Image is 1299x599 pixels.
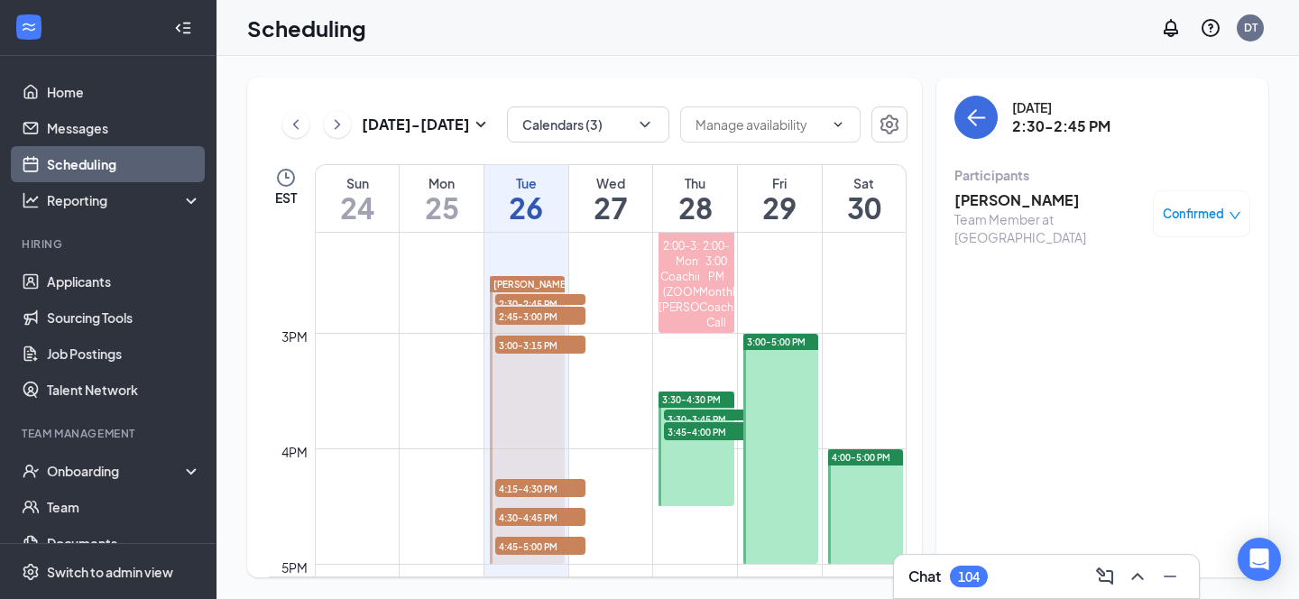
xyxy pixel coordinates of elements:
div: Team Management [22,426,198,441]
span: 2:45-3:00 PM [495,307,585,325]
svg: Clock [275,167,297,189]
h1: 28 [653,192,737,223]
div: Monthly Coaching Call (ZOOM) with [PERSON_NAME] [699,284,734,376]
button: ChevronUp [1123,562,1152,591]
div: Mon [400,174,484,192]
span: 3:30-4:30 PM [662,393,721,406]
span: 3:30-3:45 PM [664,410,754,428]
a: Messages [47,110,201,146]
a: August 26, 2025 [484,165,568,232]
span: [PERSON_NAME] [493,279,569,290]
div: [DATE] [1012,98,1110,116]
div: Hiring [22,236,198,252]
a: Sourcing Tools [47,299,201,336]
svg: Notifications [1160,17,1182,39]
div: Thu [653,174,737,192]
svg: ChevronDown [636,115,654,134]
h1: 29 [738,192,822,223]
div: Tue [484,174,568,192]
button: ChevronRight [324,111,351,138]
svg: QuestionInfo [1200,17,1221,39]
div: 5pm [278,558,311,577]
h1: 25 [400,192,484,223]
h3: Chat [908,567,941,586]
span: EST [275,189,297,207]
svg: Minimize [1159,566,1181,587]
a: Talent Network [47,372,201,408]
span: 3:00-5:00 PM [747,336,806,348]
div: 2:00-3:00 PM [659,238,733,253]
a: Team [47,489,201,525]
input: Manage availability [696,115,824,134]
button: back-button [954,96,998,139]
span: 3:45-4:00 PM [664,422,754,440]
button: ChevronLeft [282,111,309,138]
a: Documents [47,525,201,561]
span: 4:30-4:45 PM [495,508,585,526]
div: DT [1244,20,1258,35]
div: Open Intercom Messenger [1238,538,1281,581]
span: 4:00-5:00 PM [832,451,890,464]
h3: [PERSON_NAME] [954,190,1144,210]
a: Scheduling [47,146,201,182]
h3: [DATE] - [DATE] [362,115,470,134]
a: August 28, 2025 [653,165,737,232]
a: Home [47,74,201,110]
div: 2:00-3:00 PM [699,238,734,284]
div: Team Member at [GEOGRAPHIC_DATA] [954,210,1144,246]
svg: Collapse [174,19,192,37]
h1: 27 [569,192,653,223]
span: 2:30-2:45 PM [495,294,585,312]
div: Sat [823,174,906,192]
svg: ChevronDown [831,117,845,132]
svg: WorkstreamLogo [20,18,38,36]
a: August 24, 2025 [316,165,399,232]
span: 4:15-4:30 PM [495,479,585,497]
span: 4:45-5:00 PM [495,537,585,555]
div: Wed [569,174,653,192]
a: August 25, 2025 [400,165,484,232]
svg: ChevronRight [328,114,346,135]
h1: 26 [484,192,568,223]
span: 3:00-3:15 PM [495,336,585,354]
a: Job Postings [47,336,201,372]
div: Sun [316,174,399,192]
a: August 29, 2025 [738,165,822,232]
div: Fri [738,174,822,192]
button: Settings [871,106,907,143]
div: 4pm [278,442,311,462]
div: Participants [954,166,1250,184]
svg: Settings [22,563,40,581]
h1: 30 [823,192,906,223]
button: Calendars (3)ChevronDown [507,106,669,143]
a: August 30, 2025 [823,165,906,232]
svg: ChevronUp [1127,566,1148,587]
svg: ComposeMessage [1094,566,1116,587]
div: Reporting [47,191,202,209]
h1: 24 [316,192,399,223]
svg: SmallChevronDown [470,114,492,135]
div: Onboarding [47,462,186,480]
span: down [1229,209,1241,222]
svg: ArrowLeft [965,106,987,128]
svg: Settings [879,114,900,135]
h1: Scheduling [247,13,366,43]
div: Monthly Coaching Call (ZOOM) with [PERSON_NAME] [659,253,733,315]
svg: ChevronLeft [287,114,305,135]
div: 104 [958,569,980,585]
button: ComposeMessage [1091,562,1119,591]
span: Confirmed [1163,205,1224,223]
svg: UserCheck [22,462,40,480]
div: Switch to admin view [47,563,173,581]
h3: 2:30-2:45 PM [1012,116,1110,136]
div: 3pm [278,327,311,346]
button: Minimize [1156,562,1184,591]
a: Applicants [47,263,201,299]
a: August 27, 2025 [569,165,653,232]
svg: Analysis [22,191,40,209]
